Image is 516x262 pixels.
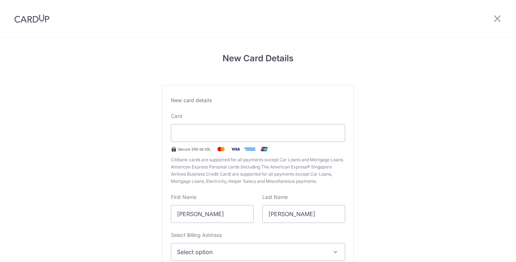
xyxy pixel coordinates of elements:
[178,146,211,152] span: Secure 256-bit SSL
[171,113,182,120] label: Card
[162,52,354,65] h4: New Card Details
[171,194,196,201] label: First Name
[262,194,288,201] label: Last Name
[228,145,243,153] img: Visa
[171,232,222,239] label: Select Billing Address
[262,205,345,223] input: Cardholder Last Name
[177,129,339,137] iframe: Secure payment input frame
[243,145,257,153] img: .alt.amex
[171,97,345,104] div: New card details
[470,240,509,258] iframe: Opens a widget where you can find more information
[171,205,254,223] input: Cardholder First Name
[257,145,271,153] img: .alt.unionpay
[171,156,345,185] span: Citibank cards are supported for all payments except Car Loans and Mortgage Loans. American Expre...
[14,14,49,23] img: CardUp
[171,243,345,261] button: Select option
[177,248,326,256] span: Select option
[214,145,228,153] img: Mastercard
